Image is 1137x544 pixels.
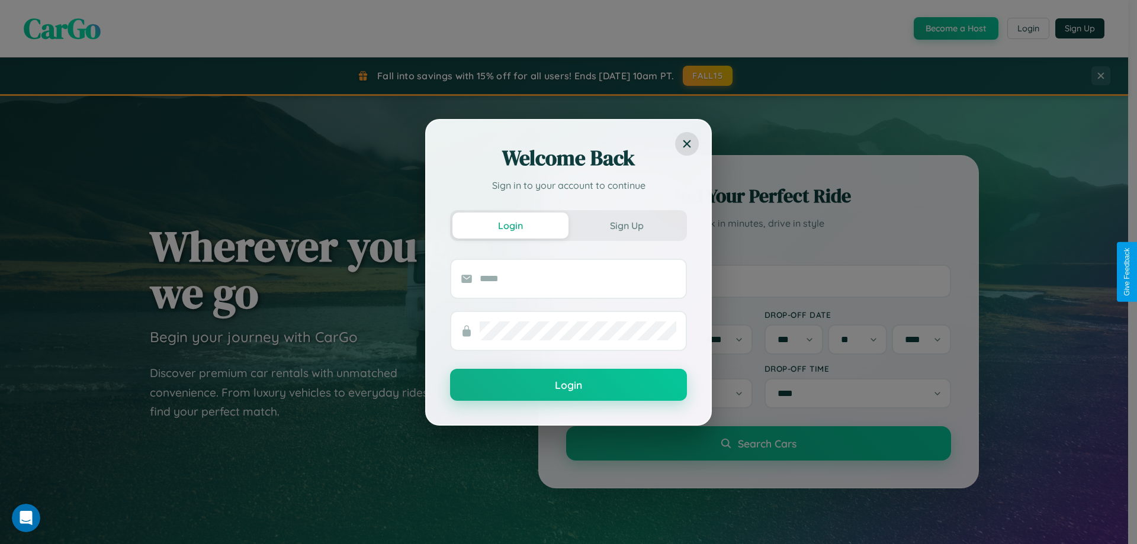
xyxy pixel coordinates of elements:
[450,178,687,192] p: Sign in to your account to continue
[452,213,568,239] button: Login
[1123,248,1131,296] div: Give Feedback
[12,504,40,532] iframe: Intercom live chat
[450,144,687,172] h2: Welcome Back
[568,213,685,239] button: Sign Up
[450,369,687,401] button: Login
